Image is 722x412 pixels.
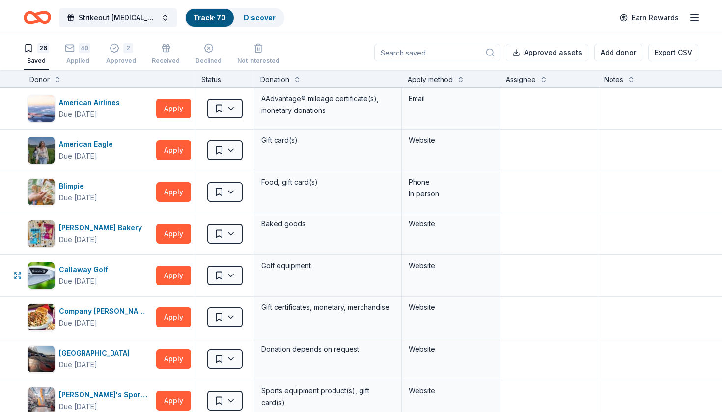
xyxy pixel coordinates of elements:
[409,93,493,105] div: Email
[194,13,226,22] a: Track· 70
[59,264,112,275] div: Callaway Golf
[28,179,55,205] img: Image for Blimpie
[237,57,279,65] div: Not interested
[156,307,191,327] button: Apply
[28,303,152,331] button: Image for Company BrinkerCompany [PERSON_NAME]Due [DATE]
[260,259,395,273] div: Golf equipment
[260,74,289,85] div: Donation
[260,384,395,410] div: Sports equipment product(s), gift card(s)
[409,385,493,397] div: Website
[195,39,222,70] button: Declined
[24,57,49,65] div: Saved
[123,43,133,53] div: 2
[59,317,97,329] div: Due [DATE]
[24,39,49,70] button: 26Saved
[28,137,55,164] img: Image for American Eagle
[28,345,152,373] button: Image for Darlington Raceway[GEOGRAPHIC_DATA]Due [DATE]
[29,74,50,85] div: Donor
[156,391,191,411] button: Apply
[156,182,191,202] button: Apply
[59,275,97,287] div: Due [DATE]
[28,304,55,330] img: Image for Company Brinker
[604,74,623,85] div: Notes
[59,150,97,162] div: Due [DATE]
[260,134,395,147] div: Gift card(s)
[59,109,97,120] div: Due [DATE]
[409,343,493,355] div: Website
[59,8,177,27] button: Strikeout [MEDICAL_DATA]
[260,301,395,314] div: Gift certificates, monetary, merchandise
[59,97,124,109] div: American Airlines
[28,95,152,122] button: Image for American AirlinesAmerican AirlinesDue [DATE]
[28,178,152,206] button: Image for BlimpieBlimpieDue [DATE]
[156,266,191,285] button: Apply
[28,346,55,372] img: Image for Darlington Raceway
[59,192,97,204] div: Due [DATE]
[244,13,276,22] a: Discover
[59,389,152,401] div: [PERSON_NAME]'s Sporting Goods
[79,43,90,53] div: 40
[24,6,51,29] a: Home
[59,359,97,371] div: Due [DATE]
[648,44,698,61] button: Export CSV
[28,95,55,122] img: Image for American Airlines
[28,262,152,289] button: Image for Callaway GolfCallaway GolfDue [DATE]
[374,44,500,61] input: Search saved
[409,176,493,188] div: Phone
[156,140,191,160] button: Apply
[156,349,191,369] button: Apply
[594,44,642,61] button: Add donor
[195,70,254,87] div: Status
[237,39,279,70] button: Not interested
[152,39,180,70] button: Received
[614,9,685,27] a: Earn Rewards
[79,12,157,24] span: Strikeout [MEDICAL_DATA]
[195,57,222,65] div: Declined
[59,222,146,234] div: [PERSON_NAME] Bakery
[260,342,395,356] div: Donation depends on request
[37,43,49,53] div: 26
[260,175,395,189] div: Food, gift card(s)
[409,302,493,313] div: Website
[506,44,588,61] button: Approved assets
[59,347,134,359] div: [GEOGRAPHIC_DATA]
[409,218,493,230] div: Website
[156,99,191,118] button: Apply
[106,39,136,70] button: 2Approved
[59,305,152,317] div: Company [PERSON_NAME]
[260,92,395,117] div: AAdvantage® mileage certificate(s), monetary donations
[408,74,453,85] div: Apply method
[59,138,117,150] div: American Eagle
[65,57,90,65] div: Applied
[409,135,493,146] div: Website
[59,234,97,246] div: Due [DATE]
[59,180,97,192] div: Blimpie
[260,217,395,231] div: Baked goods
[28,220,152,247] button: Image for Bobo's Bakery[PERSON_NAME] BakeryDue [DATE]
[409,260,493,272] div: Website
[28,137,152,164] button: Image for American EagleAmerican EagleDue [DATE]
[185,8,284,27] button: Track· 70Discover
[28,262,55,289] img: Image for Callaway Golf
[506,74,536,85] div: Assignee
[28,220,55,247] img: Image for Bobo's Bakery
[156,224,191,244] button: Apply
[106,57,136,65] div: Approved
[409,188,493,200] div: In person
[152,57,180,65] div: Received
[65,39,90,70] button: 40Applied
